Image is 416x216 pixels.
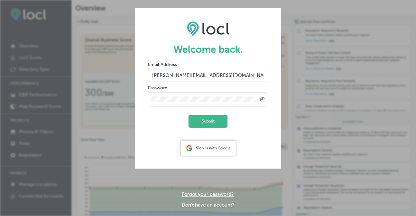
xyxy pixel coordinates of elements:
label: Password [148,85,167,91]
a: Don't have an account? [182,202,234,208]
a: Forgot your password? [182,191,234,197]
label: Email Address [148,62,177,67]
h1: Welcome back. [148,44,268,55]
div: Sign in with Google [181,141,236,156]
span: Toggle password visibility [260,96,265,102]
img: LOCL logo [187,21,229,36]
button: Submit [188,115,227,128]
